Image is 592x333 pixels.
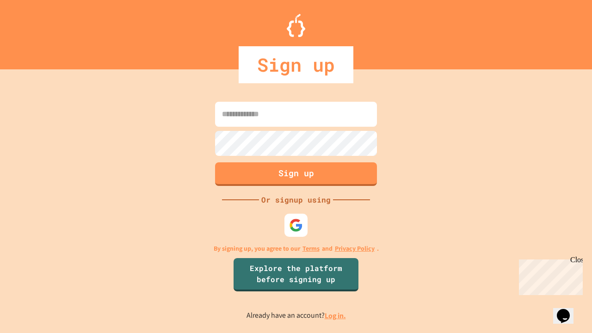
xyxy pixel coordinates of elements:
[247,310,346,321] p: Already have an account?
[289,218,303,232] img: google-icon.svg
[515,256,583,295] iframe: chat widget
[234,258,358,291] a: Explore the platform before signing up
[325,311,346,321] a: Log in.
[4,4,64,59] div: Chat with us now!Close
[287,14,305,37] img: Logo.svg
[302,244,320,253] a: Terms
[553,296,583,324] iframe: chat widget
[215,162,377,186] button: Sign up
[259,194,333,205] div: Or signup using
[239,46,353,83] div: Sign up
[335,244,375,253] a: Privacy Policy
[214,244,379,253] p: By signing up, you agree to our and .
